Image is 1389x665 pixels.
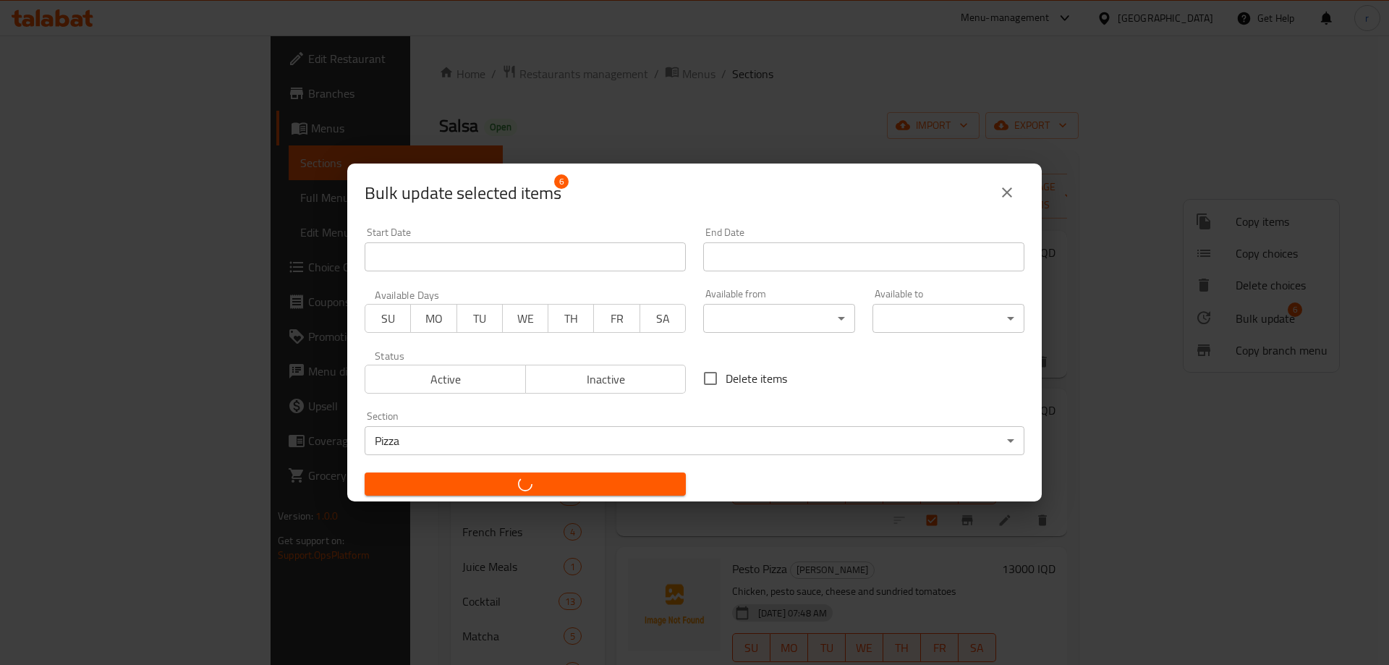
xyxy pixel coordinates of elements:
button: Active [365,365,526,394]
span: MO [417,308,451,329]
button: TU [456,304,503,333]
button: SA [640,304,686,333]
button: MO [410,304,456,333]
div: Pizza [365,426,1024,455]
span: TU [463,308,497,329]
div: ​ [872,304,1024,333]
span: Selected items count [365,182,561,205]
button: close [990,175,1024,210]
span: TH [554,308,588,329]
button: Inactive [525,365,687,394]
span: 6 [554,174,569,189]
span: WE [509,308,543,329]
span: FR [600,308,634,329]
span: Active [371,369,520,390]
button: WE [502,304,548,333]
span: SU [371,308,405,329]
span: SA [646,308,680,329]
button: TH [548,304,594,333]
button: FR [593,304,640,333]
span: Inactive [532,369,681,390]
button: SU [365,304,411,333]
span: Delete items [726,370,787,387]
div: ​ [703,304,855,333]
